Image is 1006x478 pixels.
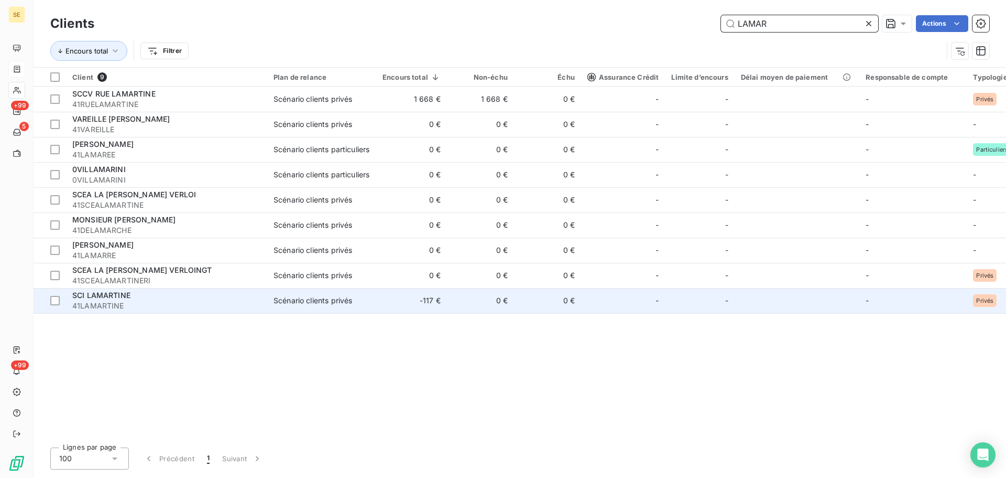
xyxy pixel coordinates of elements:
span: - [866,94,869,103]
span: 0VILLAMARINI [72,175,261,185]
span: - [973,120,976,129]
span: 41VAREILLE [72,124,261,135]
span: - [866,296,869,305]
img: Logo LeanPay [8,455,25,472]
span: - [725,94,728,104]
button: Précédent [137,448,201,470]
td: 0 € [376,112,447,137]
span: - [866,170,869,179]
div: Responsable de compte [866,73,960,81]
td: 0 € [514,162,581,187]
span: - [973,246,976,254]
button: Encours total [50,41,127,61]
td: 0 € [447,263,514,288]
td: 0 € [447,162,514,187]
span: - [725,270,728,281]
div: Scénario clients privés [274,270,352,281]
span: - [973,195,976,204]
td: 1 668 € [376,87,447,112]
td: 0 € [376,187,447,213]
span: - [725,119,728,130]
td: 0 € [514,87,581,112]
div: Open Intercom Messenger [970,442,996,468]
span: 9 [97,72,107,82]
div: Encours total [382,73,441,81]
span: - [725,169,728,180]
div: Délai moyen de paiement [741,73,853,81]
td: 0 € [514,263,581,288]
span: SCEA LA [PERSON_NAME] VERLOINGT [72,265,212,274]
td: 0 € [514,187,581,213]
a: +99 [8,103,25,120]
span: 41SCEALAMARTINE [72,200,261,210]
span: - [655,94,659,104]
a: 5 [8,124,25,141]
span: 41LAMAREE [72,150,261,160]
span: - [866,271,869,280]
div: Scénario clients privés [274,94,352,104]
td: 0 € [376,213,447,238]
div: Limite d’encours [671,73,728,81]
td: 0 € [447,112,514,137]
input: Rechercher [721,15,878,32]
span: 5 [19,122,29,131]
span: - [725,220,728,230]
div: Scénario clients privés [274,119,352,130]
span: - [655,295,659,306]
td: 0 € [447,187,514,213]
span: - [866,246,869,254]
button: 1 [201,448,216,470]
div: Échu [520,73,575,81]
div: Scénario clients privés [274,245,352,256]
span: - [973,170,976,179]
span: VAREILLE [PERSON_NAME] [72,114,170,123]
td: 0 € [514,137,581,162]
span: - [655,245,659,256]
span: - [866,220,869,229]
span: [PERSON_NAME] [72,140,134,148]
span: [PERSON_NAME] [72,240,134,249]
span: - [655,220,659,230]
span: - [655,169,659,180]
td: 1 668 € [447,87,514,112]
span: - [655,270,659,281]
td: 0 € [514,288,581,313]
span: 0VILLAMARINI [72,165,126,174]
span: SCEA LA [PERSON_NAME] VERLOI [72,190,196,199]
span: - [866,195,869,204]
span: 100 [59,453,72,464]
span: 41LAMARRE [72,250,261,261]
td: 0 € [376,162,447,187]
button: Filtrer [140,43,189,59]
span: - [866,145,869,154]
td: 0 € [447,137,514,162]
span: - [655,144,659,155]
div: Scénario clients privés [274,295,352,306]
span: - [655,195,659,205]
span: - [725,245,728,256]
div: Non-échu [453,73,508,81]
td: 0 € [447,213,514,238]
td: 0 € [514,213,581,238]
h3: Clients [50,14,94,33]
td: 0 € [447,288,514,313]
span: Client [72,73,93,81]
td: 0 € [376,263,447,288]
div: Scénario clients privés [274,220,352,230]
span: Assurance Crédit [587,73,659,81]
span: - [655,119,659,130]
span: +99 [11,101,29,110]
span: 41LAMARTINE [72,301,261,311]
td: 0 € [514,238,581,263]
span: Privés [976,96,993,102]
button: Suivant [216,448,269,470]
span: 41RUELAMARTINE [72,99,261,110]
span: 41DELAMARCHE [72,225,261,236]
span: SCCV RUE LAMARTINE [72,89,156,98]
div: Scénario clients particuliers [274,144,369,155]
div: Plan de relance [274,73,370,81]
span: - [866,120,869,129]
span: Privés [976,272,993,279]
span: +99 [11,360,29,370]
div: Scénario clients privés [274,195,352,205]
